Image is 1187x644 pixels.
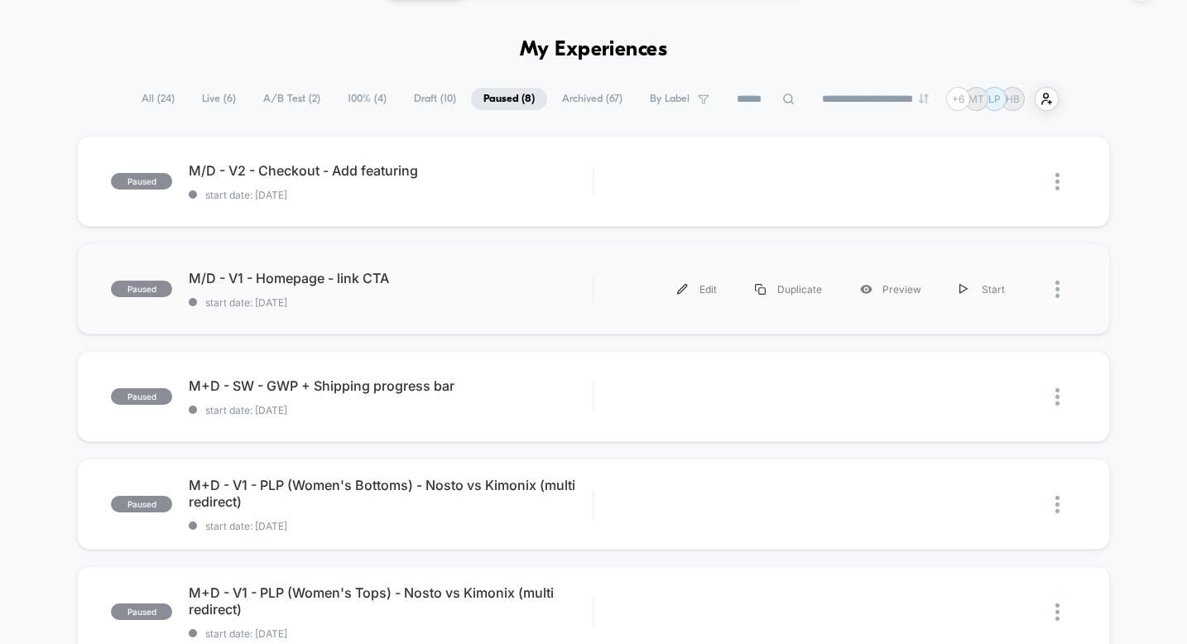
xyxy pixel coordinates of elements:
[1055,496,1060,513] img: close
[959,284,968,295] img: menu
[189,270,593,286] span: M/D - V1 - Homepage - link CTA
[946,87,970,111] div: + 6
[129,88,187,110] span: All ( 24 )
[111,603,172,620] span: paused
[650,93,690,105] span: By Label
[189,162,593,179] span: M/D - V2 - Checkout - Add featuring
[1055,173,1060,190] img: close
[1055,603,1060,621] img: close
[111,173,172,190] span: paused
[841,271,940,308] div: Preview
[189,477,593,510] span: M+D - V1 - PLP (Women's Bottoms) - Nosto vs Kimonix (multi redirect)
[189,584,593,618] span: M+D - V1 - PLP (Women's Tops) - Nosto vs Kimonix (multi redirect)
[111,388,172,405] span: paused
[988,93,1001,105] p: LP
[736,271,841,308] div: Duplicate
[189,296,593,309] span: start date: [DATE]
[471,88,547,110] span: Paused ( 8 )
[189,627,593,640] span: start date: [DATE]
[550,88,635,110] span: Archived ( 67 )
[677,284,688,295] img: menu
[189,189,593,201] span: start date: [DATE]
[919,94,929,103] img: end
[401,88,469,110] span: Draft ( 10 )
[968,93,984,105] p: MT
[658,271,736,308] div: Edit
[189,377,593,394] span: M+D - SW - GWP + Shipping progress bar
[1006,93,1020,105] p: HB
[940,271,1024,308] div: Start
[190,88,248,110] span: Live ( 6 )
[251,88,333,110] span: A/B Test ( 2 )
[111,496,172,512] span: paused
[189,404,593,416] span: start date: [DATE]
[1055,281,1060,298] img: close
[111,281,172,297] span: paused
[755,284,766,295] img: menu
[520,38,668,62] h1: My Experiences
[335,88,399,110] span: 100% ( 4 )
[1055,388,1060,406] img: close
[189,520,593,532] span: start date: [DATE]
